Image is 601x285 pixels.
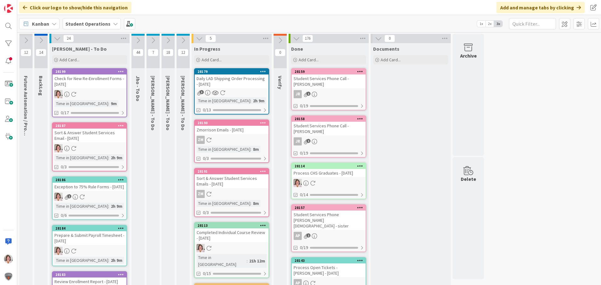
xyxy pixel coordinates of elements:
[59,57,80,63] span: Add Card...
[292,163,366,169] div: 28114
[203,155,209,162] span: 0/3
[194,120,269,163] a: 28190Zmorrison Emails - [DATE]ZMTime in [GEOGRAPHIC_DATA]:8m0/3
[194,68,269,115] a: 28179Daily LAD Shipping Order Processing - [DATE]Time in [GEOGRAPHIC_DATA]:2h 9m0/13
[384,35,395,42] span: 0
[55,69,126,74] div: 28199
[292,74,366,88] div: Student Services Phone Call - [PERSON_NAME]
[61,164,67,170] span: 0/3
[292,258,366,263] div: 28143
[67,194,71,198] span: 1
[52,122,127,171] a: 28187Sort & Answer Student Services Email - [DATE]EWTime in [GEOGRAPHIC_DATA]:2h 9m0/3
[195,174,269,188] div: Sort & Answer Student Services Emails - [DATE]
[292,258,366,277] div: 28143Process Open Tickets - [PERSON_NAME] - [DATE]
[23,76,29,161] span: Future Automation / Process Building
[52,68,127,117] a: 28199Check for New Re-Enrollment Forms - [DATE]EWTime in [GEOGRAPHIC_DATA]:9m0/17
[198,169,269,174] div: 28191
[53,69,126,88] div: 28199Check for New Re-Enrollment Forms - [DATE]
[509,18,556,29] input: Quick Filter...
[275,49,285,56] span: 0
[292,232,366,240] div: AP
[496,2,585,13] div: Add and manage tabs by clicking
[163,49,173,56] span: 18
[53,193,126,201] div: EW
[291,46,303,52] span: Done
[195,120,269,126] div: 28190
[54,257,108,264] div: Time in [GEOGRAPHIC_DATA]
[291,115,366,158] a: 28158Student Services Phone Call - [PERSON_NAME]JR0/19
[148,49,158,56] span: 7
[194,168,269,217] a: 28191Sort & Answer Student Services Emails - [DATE]ZMTime in [GEOGRAPHIC_DATA]:8m0/3
[61,212,67,219] span: 0/6
[197,200,250,207] div: Time in [GEOGRAPHIC_DATA]
[197,254,247,268] div: Time in [GEOGRAPHIC_DATA]
[194,222,269,278] a: 28113Completed Individual Course Review - [DATE]EWTime in [GEOGRAPHIC_DATA]:21h 12m0/15
[108,154,109,161] span: :
[294,137,302,145] div: JR
[295,69,366,74] div: 28159
[36,49,46,56] span: 14
[195,74,269,88] div: Daily LAD Shipping Order Processing - [DATE]
[292,179,366,187] div: EW
[53,123,126,129] div: 28187
[494,21,502,27] span: 3x
[247,257,248,264] span: :
[292,163,366,177] div: 28114Process CHS Graduates - [DATE]
[381,57,401,63] span: Add Card...
[202,57,222,63] span: Add Card...
[19,2,131,13] div: Click our logo to show/hide this navigation
[4,255,13,263] img: EW
[292,116,366,135] div: 28158Student Services Phone Call - [PERSON_NAME]
[195,169,269,188] div: 28191Sort & Answer Student Services Emails - [DATE]
[306,139,311,143] span: 1
[52,46,107,52] span: Emilie - To Do
[291,68,366,110] a: 28159Student Services Phone Call - [PERSON_NAME]JR0/19
[203,270,211,277] span: 0/15
[178,49,188,56] span: 12
[53,90,126,98] div: EW
[292,116,366,122] div: 28158
[195,136,269,144] div: ZM
[197,146,250,153] div: Time in [GEOGRAPHIC_DATA]
[251,146,260,153] div: 8m
[54,154,108,161] div: Time in [GEOGRAPHIC_DATA]
[198,69,269,74] div: 28179
[54,90,63,98] img: EW
[292,69,366,74] div: 28159
[53,129,126,142] div: Sort & Answer Student Services Email - [DATE]
[198,223,269,228] div: 28113
[203,107,211,113] span: 0/13
[195,223,269,242] div: 28113Completed Individual Course Review - [DATE]
[292,205,366,211] div: 28157
[291,204,366,252] a: 28157Student Services Phone [PERSON_NAME][DEMOGRAPHIC_DATA] - sisterAP0/19
[194,46,220,52] span: In Progress
[460,52,477,59] div: Archive
[53,123,126,142] div: 28187Sort & Answer Student Services Email - [DATE]
[55,124,126,128] div: 28187
[55,272,126,277] div: 28183
[250,146,251,153] span: :
[197,136,205,144] div: ZM
[109,154,124,161] div: 2h 9m
[295,206,366,210] div: 28157
[52,225,127,266] a: 28184Prepare & Submit Payroll Timesheet - [DATE]EWTime in [GEOGRAPHIC_DATA]:2h 9m
[203,209,209,216] span: 0/3
[294,90,302,98] div: JR
[4,272,13,281] img: avatar
[461,175,476,183] div: Delete
[197,244,205,252] img: EW
[38,76,44,96] span: BackLog
[53,69,126,74] div: 28199
[251,200,260,207] div: 8m
[108,203,109,210] span: :
[292,90,366,98] div: JR
[300,191,308,198] span: 0/14
[53,272,126,277] div: 28183
[54,144,63,152] img: EW
[195,223,269,228] div: 28113
[195,169,269,174] div: 28191
[53,74,126,88] div: Check for New Re-Enrollment Forms - [DATE]
[195,69,269,74] div: 28179
[248,257,267,264] div: 21h 12m
[292,263,366,277] div: Process Open Tickets - [PERSON_NAME] - [DATE]
[292,211,366,230] div: Student Services Phone [PERSON_NAME][DEMOGRAPHIC_DATA] - sister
